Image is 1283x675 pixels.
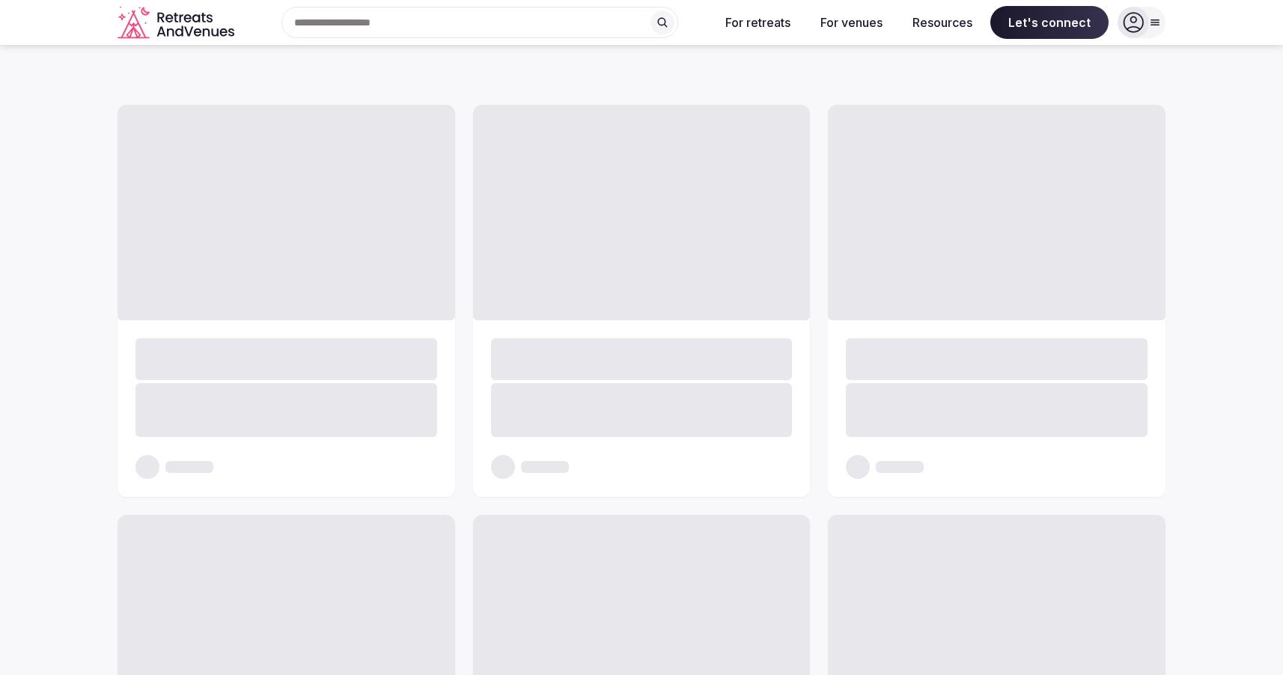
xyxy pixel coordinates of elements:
button: For venues [808,6,895,39]
button: For retreats [713,6,802,39]
span: Let's connect [990,6,1109,39]
button: Resources [900,6,984,39]
a: Visit the homepage [118,6,237,40]
svg: Retreats and Venues company logo [118,6,237,40]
